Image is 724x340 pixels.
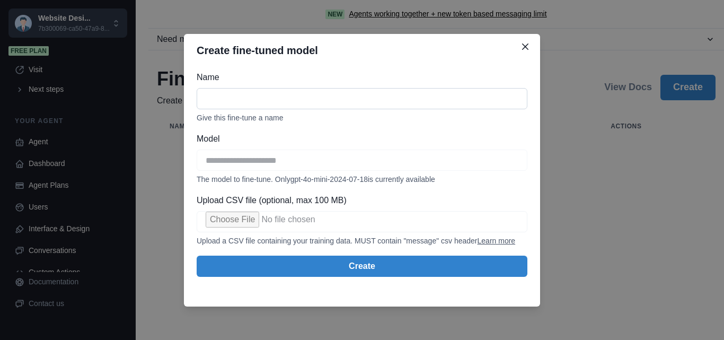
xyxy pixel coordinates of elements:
[197,175,527,184] div: The model to fine-tune. Only gpt-4o-mini-2024-07-18 is currently available
[517,38,534,55] button: Close
[184,34,540,67] header: Create fine-tuned model
[197,237,527,245] div: Upload a CSV file containing your training data. MUST contain "message" csv header
[197,256,527,277] button: Create
[197,114,527,122] div: Give this fine-tune a name
[197,133,521,145] label: Model
[197,194,521,207] label: Upload CSV file (optional, max 100 MB)
[478,237,516,245] a: Learn more
[197,71,521,84] label: Name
